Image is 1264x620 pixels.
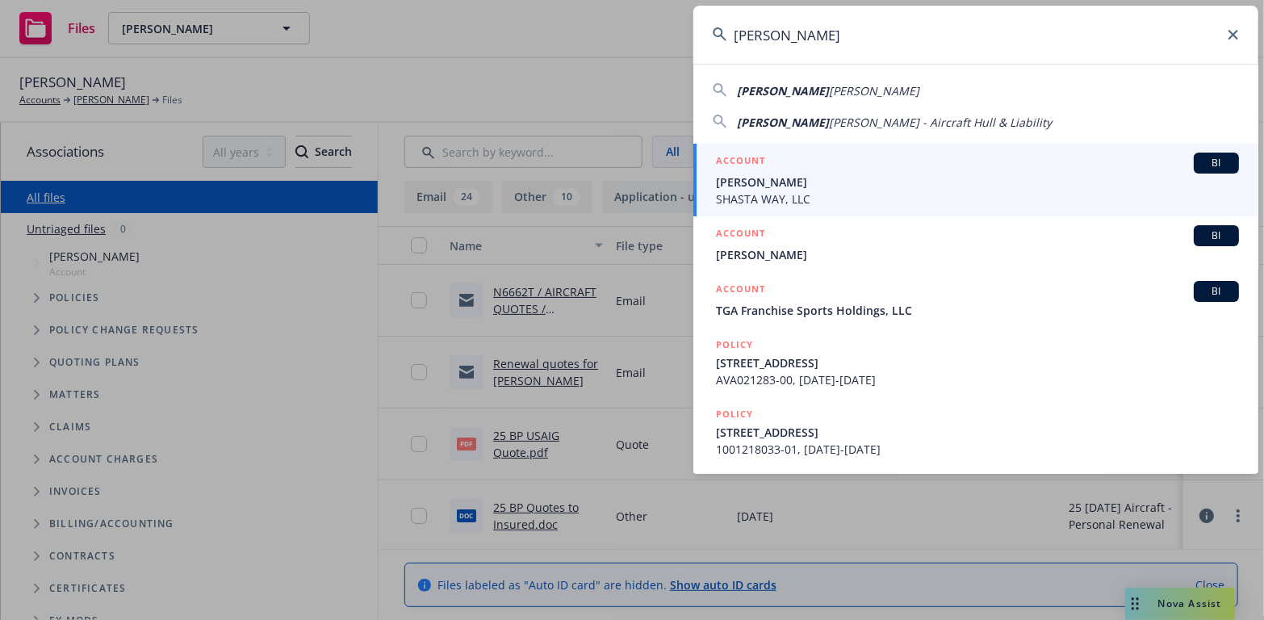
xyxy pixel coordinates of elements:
span: [PERSON_NAME] [716,174,1239,191]
span: [STREET_ADDRESS] [716,354,1239,371]
h5: ACCOUNT [716,153,765,172]
input: Search... [693,6,1258,64]
a: ACCOUNTBI[PERSON_NAME] [693,216,1258,272]
span: BI [1200,228,1233,243]
span: [PERSON_NAME] [716,246,1239,263]
h5: POLICY [716,337,753,353]
a: ACCOUNTBITGA Franchise Sports Holdings, LLC [693,272,1258,328]
span: SHASTA WAY, LLC [716,191,1239,207]
span: [PERSON_NAME] - Aircraft Hull & Liability [829,115,1052,130]
span: [PERSON_NAME] [829,83,919,98]
span: BI [1200,156,1233,170]
span: [PERSON_NAME] [737,115,829,130]
a: POLICY[STREET_ADDRESS]AVA021283-00, [DATE]-[DATE] [693,328,1258,397]
h5: ACCOUNT [716,225,765,245]
span: AVA021283-00, [DATE]-[DATE] [716,371,1239,388]
h5: POLICY [716,406,753,422]
span: [PERSON_NAME] [737,83,829,98]
a: ACCOUNTBI[PERSON_NAME]SHASTA WAY, LLC [693,144,1258,216]
span: [STREET_ADDRESS] [716,424,1239,441]
span: BI [1200,284,1233,299]
span: TGA Franchise Sports Holdings, LLC [716,302,1239,319]
span: 1001218033-01, [DATE]-[DATE] [716,441,1239,458]
h5: ACCOUNT [716,281,765,300]
a: POLICY[STREET_ADDRESS]1001218033-01, [DATE]-[DATE] [693,397,1258,467]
